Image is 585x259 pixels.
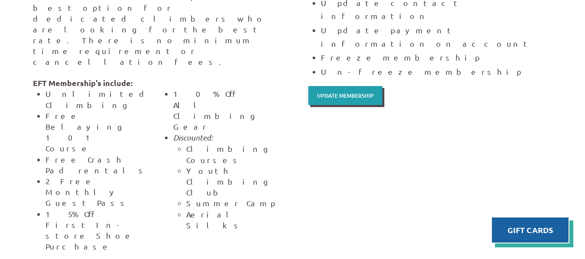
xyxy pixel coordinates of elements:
li: 15% Off First In-store Shoe Purchase [45,208,149,252]
a: Update Membership [308,86,383,105]
span: Update payment information on account [321,26,532,48]
li: 10% Off All Climbing Gear [173,88,277,132]
li: Climbing Courses [186,143,277,165]
em: Discounted: [173,133,213,142]
li: Summer Camp [186,198,277,208]
strong: EFT Membership's include: [33,77,277,88]
li: Aerial Silks [186,209,277,230]
li: Free Crash Pad rentals [45,154,149,176]
span: Un-freeze membership [321,67,522,76]
span: Freeze membership [321,53,481,62]
li: Free Belaying 101 Course [45,110,149,154]
li: Unlimited Climbing [45,88,149,110]
span: Update Membership [317,93,374,99]
li: Youth Climbing Club [186,165,277,198]
li: 2 Free Monthly Guest Pass [45,176,149,208]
